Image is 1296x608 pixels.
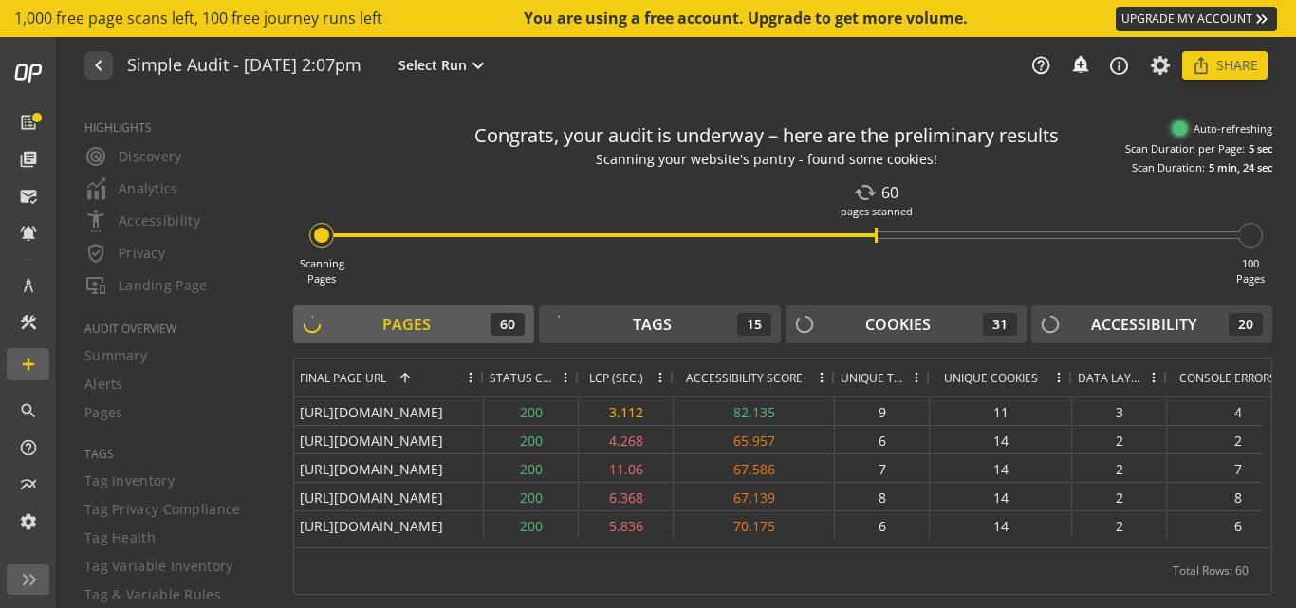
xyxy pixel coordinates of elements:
div: 14 [930,483,1072,510]
div: 65.957 [674,426,835,453]
div: Auto-refreshing [1173,121,1272,137]
span: Share [1216,48,1258,83]
span: Console Errors [1179,370,1276,386]
div: Tags [633,314,672,336]
div: Congrats, your audit is underway – here are the preliminary results [474,122,1059,150]
div: You are using a free account. Upgrade to get more volume. [524,8,970,29]
mat-icon: add [19,355,38,374]
span: Final Page URL [300,370,386,386]
div: 20 [1229,313,1263,336]
mat-icon: help_outline [19,438,38,457]
div: 3 [1072,397,1167,425]
div: 70.175 [674,511,835,539]
span: LCP (SEC.) [589,370,643,386]
div: 7 [835,454,930,482]
div: 6 [835,511,930,539]
button: Cookies31 [786,305,1027,343]
div: [URL][DOMAIN_NAME] [294,426,484,453]
div: Pages [382,314,431,336]
div: 82.135 [674,397,835,425]
mat-icon: ios_share [1192,56,1211,75]
div: pages scanned [841,204,913,219]
div: 200 [484,397,579,425]
div: 6 [835,426,930,453]
a: UPGRADE MY ACCOUNT [1116,7,1277,31]
mat-icon: help_outline [1030,55,1051,76]
span: Unique Tags [841,370,903,386]
mat-icon: cached [854,181,877,204]
button: Tags15 [539,305,780,343]
div: 2 [1072,511,1167,539]
mat-icon: settings [19,512,38,531]
div: 31 [983,313,1017,336]
mat-icon: library_books [19,150,38,169]
div: 3.112 [579,397,674,425]
div: 60 [854,181,898,204]
div: 100 Pages [1236,256,1265,286]
span: Accessibility Score [686,370,803,386]
button: Share [1182,51,1268,80]
span: Unique Cookies [944,370,1038,386]
div: 11.06 [579,454,674,482]
div: 5 sec [1249,141,1272,157]
span: 1,000 free page scans left, 100 free journey runs left [14,8,382,29]
mat-icon: search [19,401,38,420]
div: 67.586 [674,454,835,482]
h1: Simple Audit - 22 September 2025 | 2:07pm [127,56,361,76]
mat-icon: mark_email_read [19,187,38,206]
div: 200 [484,454,579,482]
div: Total Rows: 60 [1173,548,1249,594]
div: Cookies [865,314,931,336]
mat-icon: construction [19,313,38,332]
div: [URL][DOMAIN_NAME] [294,511,484,539]
mat-icon: notifications_active [19,224,38,243]
button: Pages60 [293,305,534,343]
div: 9 [835,397,930,425]
div: 60 [491,313,525,336]
button: Select Run [395,53,493,78]
mat-icon: keyboard_double_arrow_right [1252,9,1271,28]
mat-icon: expand_more [467,54,490,77]
div: Accessibility [1091,314,1196,336]
span: Status Code [490,370,552,386]
div: 8 [835,483,930,510]
div: [URL][DOMAIN_NAME] [294,397,484,425]
div: 2 [1072,454,1167,482]
mat-icon: info_outline [1108,55,1130,77]
div: 5 min, 24 sec [1209,160,1272,175]
div: 5.836 [579,511,674,539]
mat-icon: multiline_chart [19,475,38,494]
div: 2 [1072,426,1167,453]
div: Scanning your website's pantry - found some cookies! [580,150,953,170]
div: [URL][DOMAIN_NAME] [294,483,484,510]
div: 14 [930,511,1072,539]
div: Scan Duration per Page: [1125,141,1245,157]
mat-icon: add_alert [1070,54,1089,73]
div: 200 [484,426,579,453]
div: 4.268 [579,426,674,453]
div: 15 [737,313,771,336]
div: Scanning Pages [300,256,344,286]
div: 14 [930,426,1072,453]
div: 14 [930,454,1072,482]
div: 67.139 [674,483,835,510]
span: Data Layers [1078,370,1140,386]
mat-icon: navigate_before [87,54,107,77]
div: 200 [484,511,579,539]
div: 6.368 [579,483,674,510]
div: Scan Duration: [1132,160,1205,175]
div: [URL][DOMAIN_NAME] [294,454,484,482]
div: 11 [930,397,1072,425]
div: 200 [484,483,579,510]
span: Select Run [398,56,467,75]
mat-icon: list_alt [19,113,38,132]
mat-icon: account_circle [19,549,38,568]
button: Accessibility20 [1031,305,1272,343]
div: 2 [1072,483,1167,510]
mat-icon: architecture [19,276,38,295]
